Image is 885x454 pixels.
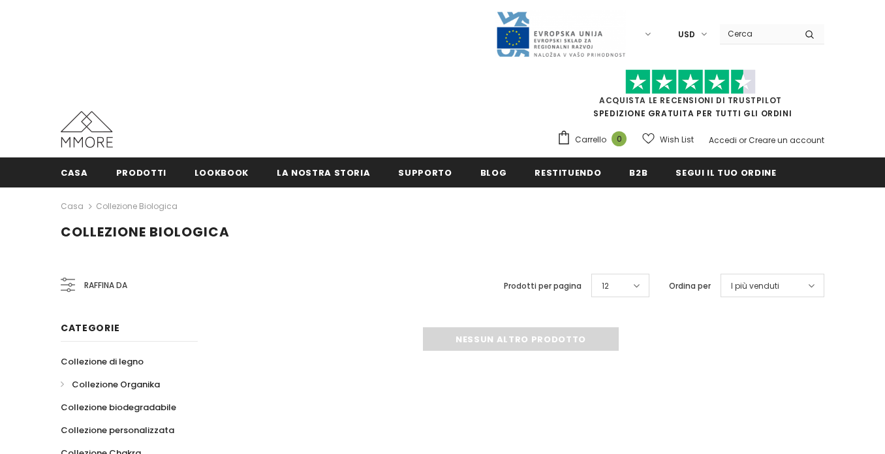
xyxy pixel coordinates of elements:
span: Prodotti [116,167,166,179]
span: Restituendo [535,167,601,179]
span: Collezione biodegradabile [61,401,176,413]
span: USD [678,28,695,41]
span: Blog [480,167,507,179]
a: Segui il tuo ordine [675,157,776,187]
a: Acquista le recensioni di TrustPilot [599,95,782,106]
label: Ordina per [669,280,711,293]
span: I più venduti [731,280,779,293]
a: Collezione Organika [61,373,160,396]
a: Collezione personalizzata [61,419,174,442]
a: Javni Razpis [495,28,626,39]
span: Raffina da [84,278,127,293]
span: Categorie [61,321,119,334]
span: or [739,135,747,146]
span: Collezione di legno [61,355,144,368]
span: 12 [602,280,609,293]
a: Accedi [709,135,737,146]
span: Lookbook [194,167,249,179]
span: SPEDIZIONE GRATUITA PER TUTTI GLI ORDINI [557,75,824,119]
a: Lookbook [194,157,249,187]
a: Collezione di legno [61,350,144,373]
a: Creare un account [749,135,824,146]
span: Wish List [660,133,694,146]
span: 0 [612,131,627,146]
span: Collezione biologica [61,223,230,241]
label: Prodotti per pagina [504,280,582,293]
img: Casi MMORE [61,111,113,148]
a: Casa [61,157,88,187]
a: Collezione biodegradabile [61,396,176,419]
img: Javni Razpis [495,10,626,58]
a: supporto [398,157,452,187]
span: supporto [398,167,452,179]
input: Search Site [720,24,795,43]
a: B2B [629,157,647,187]
span: La nostra storia [277,167,370,179]
a: Casa [61,199,84,214]
span: Segui il tuo ordine [675,167,776,179]
a: La nostra storia [277,157,370,187]
span: Collezione Organika [72,378,160,391]
a: Carrello 0 [557,130,633,150]
a: Blog [480,157,507,187]
span: Collezione personalizzata [61,424,174,436]
span: Carrello [575,133,606,146]
a: Prodotti [116,157,166,187]
a: Restituendo [535,157,601,187]
span: Casa [61,167,88,179]
span: B2B [629,167,647,179]
a: Wish List [642,128,694,151]
a: Collezione biologica [96,201,178,212]
img: Fidati di Pilot Stars [625,69,756,95]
